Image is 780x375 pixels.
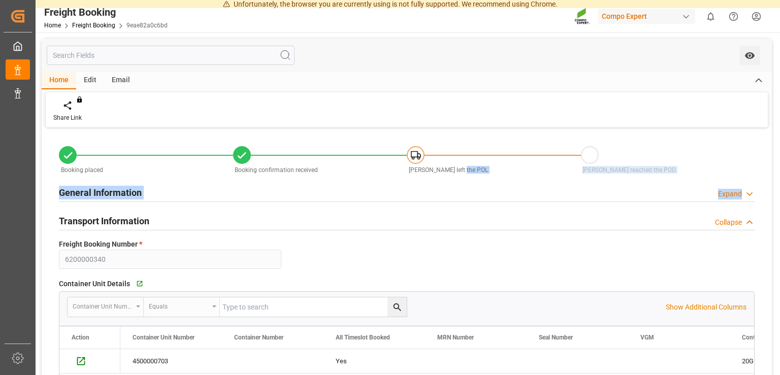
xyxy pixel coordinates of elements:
span: MRN Number [437,334,474,341]
span: Container Unit Details [59,279,130,289]
div: Compo Expert [598,9,695,24]
span: Freight Booking Number [59,239,142,250]
div: 4500000703 [120,349,222,373]
span: [PERSON_NAME] reached the POD [582,166,676,174]
a: Home [44,22,61,29]
div: Home [42,72,76,89]
span: Seal Number [539,334,573,341]
div: Press SPACE to select this row. [59,349,120,373]
div: Collapse [715,217,742,228]
span: [PERSON_NAME] left the POL [409,166,488,174]
span: Container Unit Number [133,334,194,341]
button: Compo Expert [598,7,699,26]
button: Help Center [722,5,745,28]
div: Edit [76,72,104,89]
input: Type to search [220,297,407,317]
div: Email [104,72,138,89]
div: Equals [149,299,209,311]
span: Container Number [234,334,283,341]
button: open menu [144,297,220,317]
span: VGM [640,334,654,341]
div: Action [72,334,89,341]
button: show 0 new notifications [699,5,722,28]
img: Screenshot%202023-09-29%20at%2010.02.21.png_1712312052.png [574,8,591,25]
input: Search Fields [47,46,295,65]
div: Yes [336,350,413,373]
button: search button [387,297,407,317]
div: Container Unit Number [73,299,133,311]
h2: General Information [59,186,142,199]
span: All Timeslot Booked [336,334,390,341]
h2: Transport Information [59,214,149,228]
span: Booking placed [61,166,103,174]
p: Show Additional Columns [666,302,746,313]
a: Freight Booking [72,22,115,29]
button: open menu [739,46,760,65]
div: Expand [718,189,742,199]
button: open menu [68,297,144,317]
div: Freight Booking [44,5,168,20]
span: Booking confirmation received [235,166,318,174]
